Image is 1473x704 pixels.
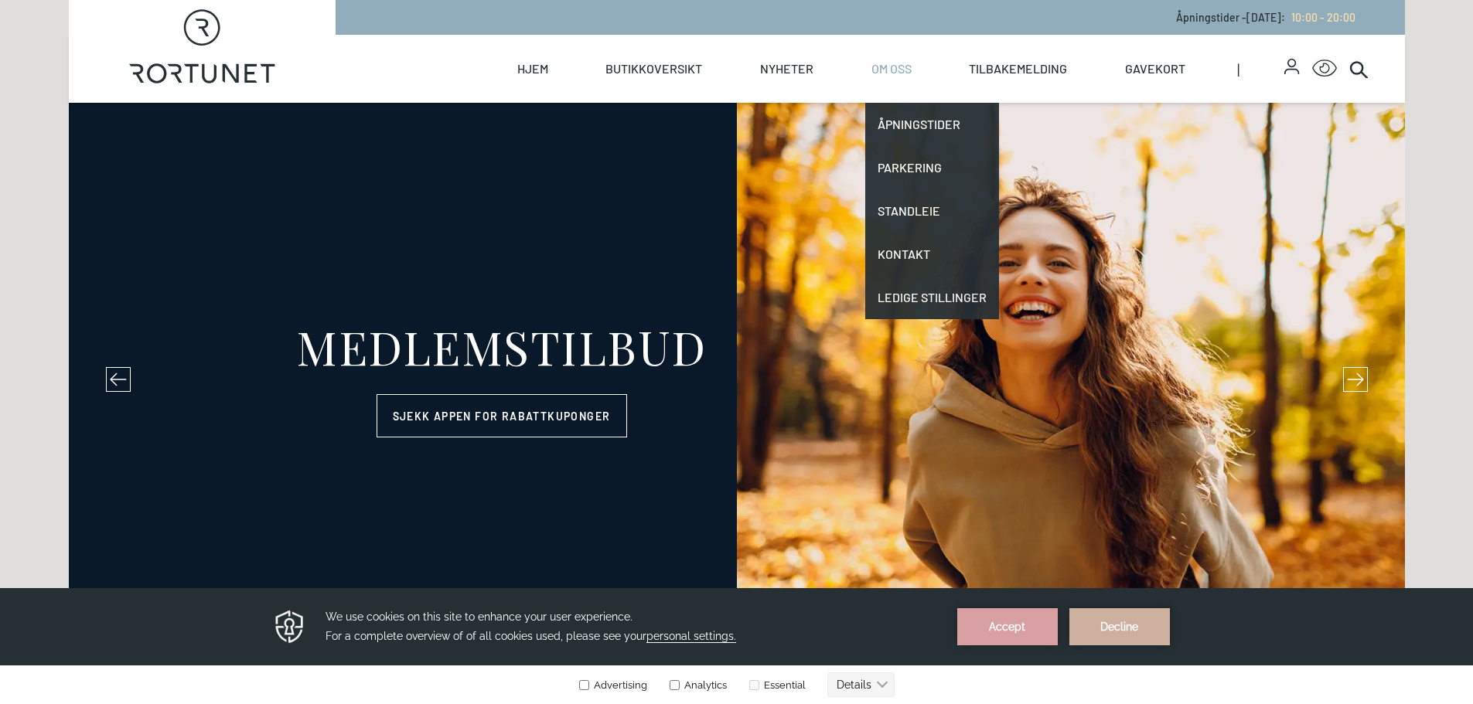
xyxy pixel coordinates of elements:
[827,84,895,109] button: Details
[837,90,871,103] text: Details
[865,233,999,276] a: Kontakt
[865,189,999,233] a: Standleie
[377,394,627,437] a: Sjekk appen for rabattkuponger
[1285,11,1355,24] a: 10:00 - 20:00
[517,35,548,103] a: Hjem
[969,35,1067,103] a: Tilbakemelding
[296,323,707,369] div: MEDLEMSTILBUD
[957,20,1058,57] button: Accept
[605,35,702,103] a: Butikkoversikt
[667,91,727,103] label: Analytics
[1237,35,1285,103] span: |
[1125,35,1185,103] a: Gavekort
[646,42,736,55] span: personal settings.
[865,276,999,319] a: Ledige stillinger
[1069,20,1170,57] button: Decline
[746,91,806,103] label: Essential
[760,35,813,103] a: Nyheter
[578,91,647,103] label: Advertising
[865,103,999,146] a: Åpningstider
[69,103,1405,658] section: carousel-slider
[871,35,912,103] a: Om oss
[69,103,1405,658] div: slide 1 of 3
[1291,11,1355,24] span: 10:00 - 20:00
[1176,9,1355,26] p: Åpningstider - [DATE] :
[273,20,306,57] img: Privacy reminder
[579,92,589,102] input: Advertising
[1312,56,1337,81] button: Open Accessibility Menu
[865,146,999,189] a: Parkering
[749,92,759,102] input: Essential
[326,19,938,58] h3: We use cookies on this site to enhance your user experience. For a complete overview of of all co...
[670,92,680,102] input: Analytics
